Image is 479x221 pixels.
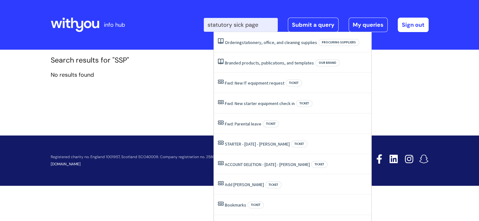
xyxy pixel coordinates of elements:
a: [DOMAIN_NAME] [51,162,81,167]
span: Ticket [291,141,307,147]
p: Registered charity no. England 1001957, Scotland SCO40009. Company registration no. 2580377 [51,155,332,159]
a: Fwd: New IT equipment request [225,80,284,86]
a: Fwd: Parental leave [225,121,261,127]
a: Branded products, publications, and templates [225,60,314,66]
span: Ticket [248,202,264,208]
span: Ticket [263,120,279,127]
input: Search [204,18,278,32]
a: Bookmarks [225,202,246,208]
h1: Search results for "SSP" [51,56,429,65]
div: | - [204,18,429,32]
a: Sign out [398,18,429,32]
span: Ticket [265,181,282,188]
a: ACCOUNT DELETION - [DATE] - [PERSON_NAME] [225,162,310,167]
a: My queries [349,18,388,32]
span: Procuring suppliers [318,39,359,46]
a: STARTER - [DATE] - [PERSON_NAME] [225,141,290,147]
span: stationery [242,40,261,45]
p: info hub [104,20,125,30]
a: Submit a query [288,18,339,32]
span: Our brand [315,59,340,66]
a: Fwd: New starter equipment check in [225,101,295,106]
span: Ticket [311,161,328,168]
p: No results found [51,70,429,80]
span: Ticket [286,80,302,86]
a: Orderingstationery, office, and cleaning supplies [225,40,317,45]
a: Add [PERSON_NAME] [225,182,264,187]
span: Ticket [296,100,312,107]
